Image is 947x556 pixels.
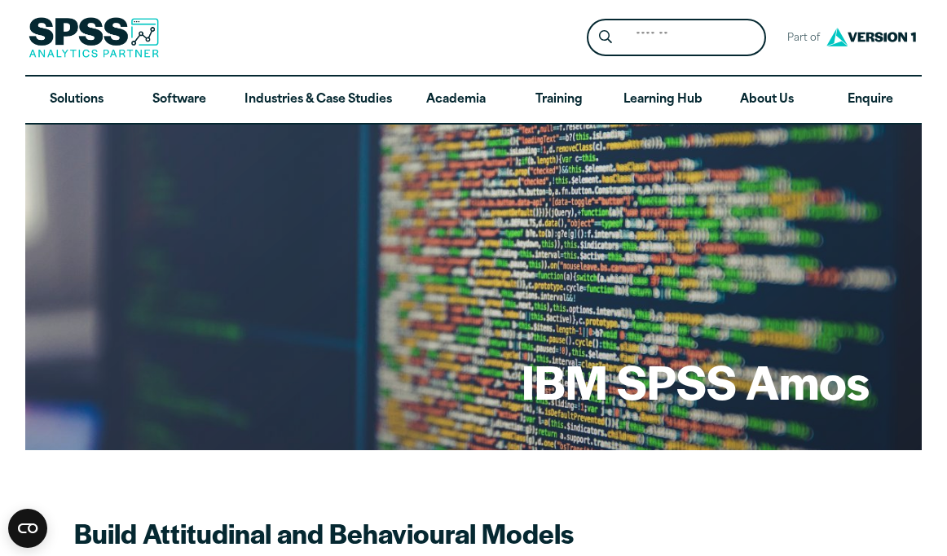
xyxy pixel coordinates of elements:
a: Learning Hub [610,77,716,124]
img: Version1 Logo [822,22,920,52]
a: Software [128,77,231,124]
a: Academia [405,77,508,124]
a: Solutions [25,77,128,124]
span: Part of [779,27,822,50]
h1: IBM SPSS Amos [522,350,870,412]
button: Search magnifying glass icon [591,23,621,53]
a: About Us [716,77,818,124]
img: SPSS Analytics Partner [29,17,159,58]
svg: Search magnifying glass icon [599,30,612,44]
nav: Desktop version of site main menu [25,77,922,124]
button: Open CMP widget [8,509,47,548]
a: Industries & Case Studies [231,77,405,124]
form: Site Header Search Form [587,19,766,57]
a: Training [508,77,610,124]
a: Enquire [819,77,922,124]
